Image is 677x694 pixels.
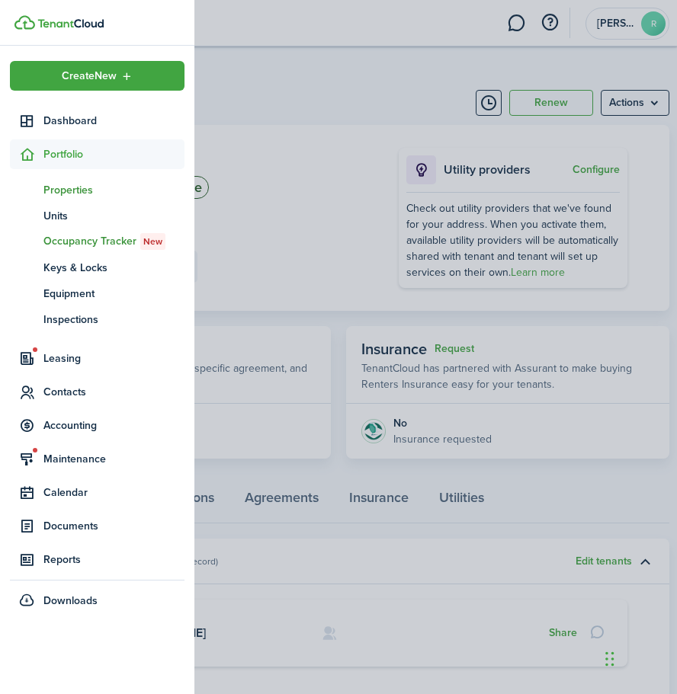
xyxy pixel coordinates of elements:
div: Drag [605,636,614,682]
a: Reports [10,545,184,574]
iframe: Chat Widget [601,621,677,694]
span: Downloads [43,593,98,609]
span: Create New [62,71,117,82]
span: Reports [43,552,184,568]
span: Units [43,208,184,224]
span: Properties [43,182,184,198]
a: Keys & Locks [10,254,184,280]
span: Leasing [43,350,184,366]
span: New [143,235,162,248]
span: Calendar [43,485,184,501]
a: Occupancy TrackerNew [10,229,184,254]
span: Maintenance [43,451,184,467]
span: Dashboard [43,113,184,129]
span: Equipment [43,286,184,302]
span: Accounting [43,417,184,433]
span: Portfolio [43,146,184,162]
span: Contacts [43,384,184,400]
span: Inspections [43,312,184,328]
button: Open menu [10,61,184,91]
img: TenantCloud [37,19,104,28]
span: Documents [43,518,184,534]
span: Keys & Locks [43,260,184,276]
a: Properties [10,177,184,203]
a: Units [10,203,184,229]
span: Occupancy Tracker [43,233,184,250]
img: TenantCloud [14,15,35,30]
a: Inspections [10,306,184,332]
a: Equipment [10,280,184,306]
a: Dashboard [10,106,184,136]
